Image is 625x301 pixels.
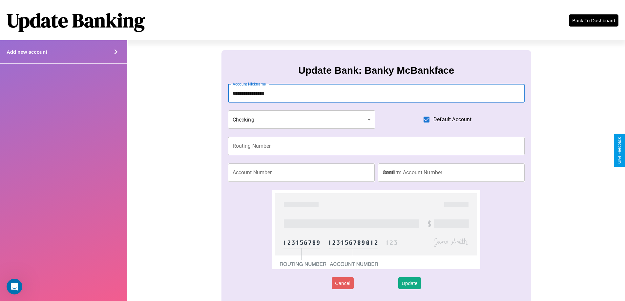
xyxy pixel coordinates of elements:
button: Cancel [332,277,354,289]
div: Give Feedback [617,137,622,164]
img: check [272,190,480,269]
button: Update [398,277,421,289]
span: Default Account [433,116,471,123]
h4: Add new account [7,49,47,55]
iframe: Intercom live chat [7,279,22,294]
h1: Update Banking [7,7,145,34]
h3: Update Bank: Banky McBankface [298,65,454,76]
div: Checking [228,110,376,129]
button: Back To Dashboard [569,14,618,27]
label: Account Nickname [233,81,266,87]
